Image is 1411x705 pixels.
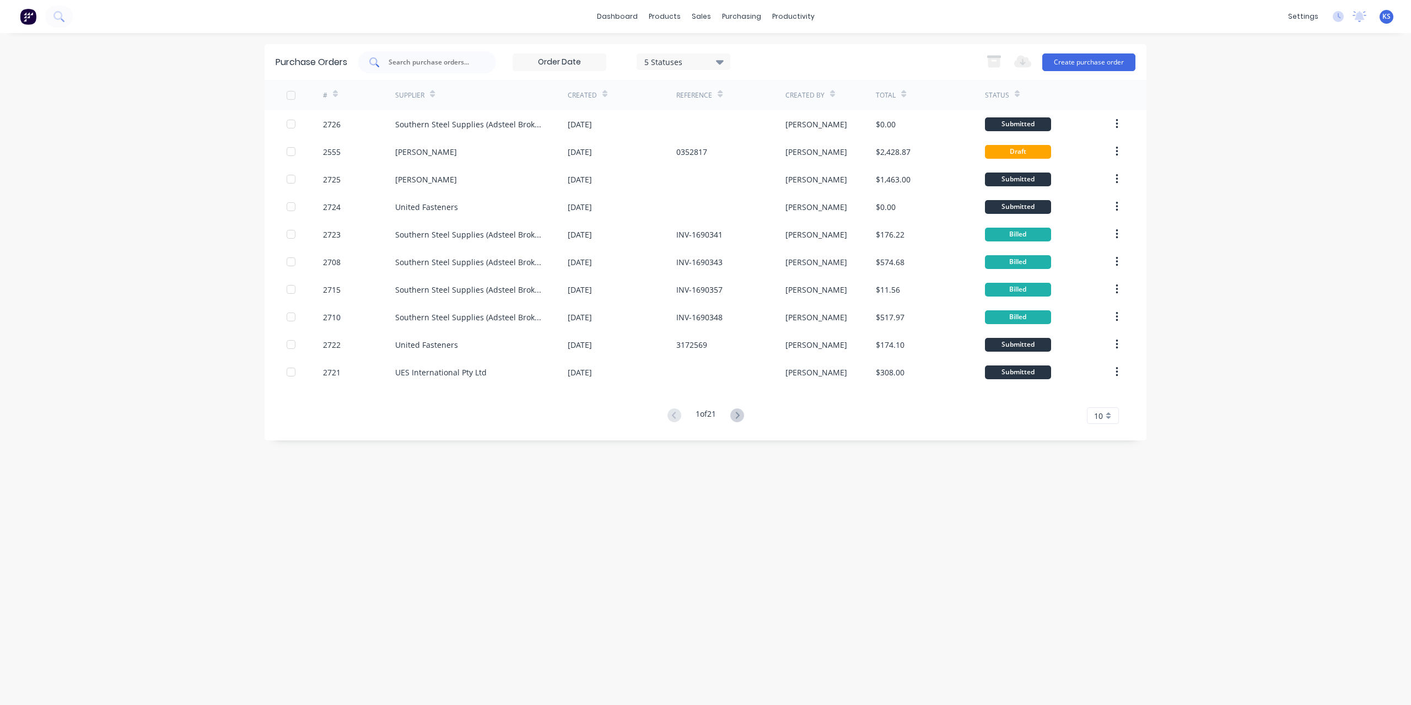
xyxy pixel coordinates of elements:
[676,229,723,240] div: INV-1690341
[876,146,911,158] div: $2,428.87
[785,90,825,100] div: Created By
[785,201,847,213] div: [PERSON_NAME]
[876,229,904,240] div: $176.22
[395,339,458,351] div: United Fasteners
[985,145,1051,159] div: Draft
[985,90,1009,100] div: Status
[568,229,592,240] div: [DATE]
[1382,12,1391,21] span: KS
[785,119,847,130] div: [PERSON_NAME]
[985,310,1051,324] div: Billed
[876,119,896,130] div: $0.00
[323,367,341,378] div: 2721
[568,146,592,158] div: [DATE]
[568,284,592,295] div: [DATE]
[676,339,707,351] div: 3172569
[676,256,723,268] div: INV-1690343
[395,367,487,378] div: UES International Pty Ltd
[643,8,686,25] div: products
[323,256,341,268] div: 2708
[395,90,424,100] div: Supplier
[1283,8,1324,25] div: settings
[323,339,341,351] div: 2722
[985,173,1051,186] div: Submitted
[395,284,546,295] div: Southern Steel Supplies (Adsteel Brokers T/as)
[785,311,847,323] div: [PERSON_NAME]
[785,229,847,240] div: [PERSON_NAME]
[876,174,911,185] div: $1,463.00
[568,311,592,323] div: [DATE]
[785,146,847,158] div: [PERSON_NAME]
[717,8,767,25] div: purchasing
[323,119,341,130] div: 2726
[395,174,457,185] div: [PERSON_NAME]
[591,8,643,25] a: dashboard
[676,90,712,100] div: Reference
[395,146,457,158] div: [PERSON_NAME]
[323,284,341,295] div: 2715
[876,90,896,100] div: Total
[568,90,597,100] div: Created
[387,57,479,68] input: Search purchase orders...
[985,228,1051,241] div: Billed
[696,408,716,424] div: 1 of 21
[1042,53,1135,71] button: Create purchase order
[644,56,723,67] div: 5 Statuses
[395,229,546,240] div: Southern Steel Supplies (Adsteel Brokers T/as)
[985,117,1051,131] div: Submitted
[323,229,341,240] div: 2723
[876,311,904,323] div: $517.97
[876,367,904,378] div: $308.00
[985,338,1051,352] div: Submitted
[686,8,717,25] div: sales
[676,146,707,158] div: 0352817
[785,174,847,185] div: [PERSON_NAME]
[276,56,347,69] div: Purchase Orders
[568,339,592,351] div: [DATE]
[676,284,723,295] div: INV-1690357
[395,119,546,130] div: Southern Steel Supplies (Adsteel Brokers T/as)
[568,174,592,185] div: [DATE]
[323,90,327,100] div: #
[785,367,847,378] div: [PERSON_NAME]
[876,339,904,351] div: $174.10
[767,8,820,25] div: productivity
[785,256,847,268] div: [PERSON_NAME]
[1094,410,1103,422] span: 10
[323,146,341,158] div: 2555
[676,311,723,323] div: INV-1690348
[785,339,847,351] div: [PERSON_NAME]
[513,54,606,71] input: Order Date
[876,256,904,268] div: $574.68
[985,283,1051,297] div: Billed
[395,201,458,213] div: United Fasteners
[568,201,592,213] div: [DATE]
[395,256,546,268] div: Southern Steel Supplies (Adsteel Brokers T/as)
[785,284,847,295] div: [PERSON_NAME]
[876,284,900,295] div: $11.56
[568,119,592,130] div: [DATE]
[985,255,1051,269] div: Billed
[395,311,546,323] div: Southern Steel Supplies (Adsteel Brokers T/as)
[568,367,592,378] div: [DATE]
[323,201,341,213] div: 2724
[985,365,1051,379] div: Submitted
[20,8,36,25] img: Factory
[323,174,341,185] div: 2725
[323,311,341,323] div: 2710
[876,201,896,213] div: $0.00
[985,200,1051,214] div: Submitted
[568,256,592,268] div: [DATE]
